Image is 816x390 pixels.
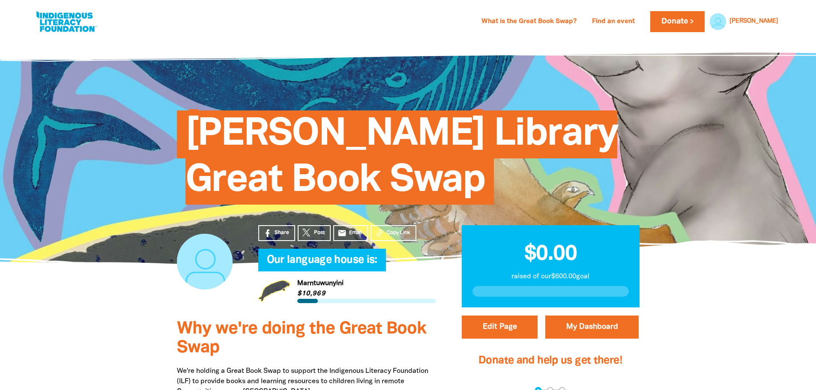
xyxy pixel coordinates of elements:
span: Share [275,229,289,237]
a: Donate [650,11,704,32]
a: My Dashboard [545,316,639,339]
span: Post [314,229,325,237]
a: Find an event [587,15,640,29]
a: Share [258,225,295,241]
button: Edit Page [462,316,538,339]
a: [PERSON_NAME] [729,18,778,24]
span: Why we're doing the Great Book Swap [177,321,426,356]
span: $0.00 [524,244,577,264]
i: email [338,229,347,238]
span: Our language house is: [267,255,377,271]
a: emailEmail [333,225,368,241]
a: What is the Great Book Swap? [476,15,582,29]
span: Email [349,229,362,237]
p: raised of our $600.00 goal [472,271,629,282]
span: Donate and help us get there! [478,356,622,366]
button: Copy Link [371,225,416,241]
span: Copy Link [387,229,410,237]
a: Post [298,225,331,241]
h6: My Team [258,263,436,268]
span: [PERSON_NAME] Library Great Book Swap [185,117,618,205]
